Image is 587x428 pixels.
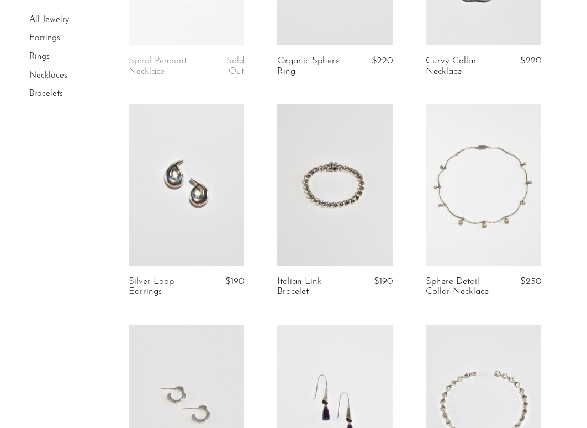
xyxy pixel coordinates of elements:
[29,89,63,98] a: Bracelets
[374,277,393,286] span: $190
[129,277,203,297] a: Silver Loop Earrings
[520,277,541,286] span: $250
[29,34,60,43] a: Earrings
[372,56,393,66] span: $220
[29,15,69,24] a: All Jewelry
[520,56,541,66] span: $220
[226,56,244,76] span: Sold Out
[426,56,500,77] a: Curvy Collar Necklace
[29,71,67,80] a: Necklaces
[225,277,244,286] span: $190
[129,56,203,77] a: Spiral Pendant Necklace
[277,277,351,297] a: Italian Link Bracelet
[426,277,500,297] a: Sphere Detail Collar Necklace
[29,52,50,61] a: Rings
[277,56,351,77] a: Organic Sphere Ring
